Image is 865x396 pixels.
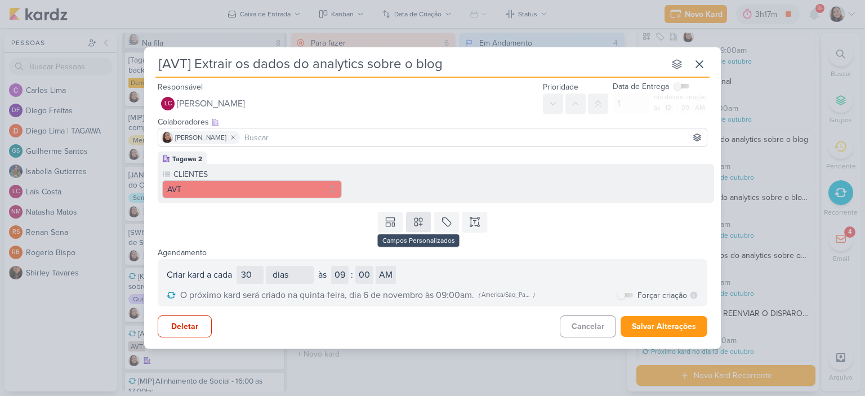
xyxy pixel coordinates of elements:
div: às [654,103,662,113]
label: Forçar criação [637,290,687,301]
button: Cancelar [560,315,616,337]
span: [PERSON_NAME] [175,132,226,143]
div: às [318,268,327,282]
div: ) [533,291,535,300]
span: O próximo kard será criado na quinta-feira, dia 6 de novembro às 09:00am. [180,288,474,302]
label: Data de Entrega [613,81,669,92]
label: Agendamento [158,248,207,257]
button: LC [PERSON_NAME] [158,94,538,114]
div: : [676,103,678,113]
div: : [351,268,353,282]
input: Buscar [242,131,705,144]
button: Salvar Alterações [621,316,707,337]
button: Deletar [158,315,212,337]
span: [PERSON_NAME] [177,97,245,110]
img: Sharlene Khoury [162,132,173,143]
label: Responsável [158,82,203,92]
div: Colaboradores [158,116,707,128]
div: Tagawa 2 [172,154,202,164]
p: LC [164,101,172,107]
button: AVT [162,180,342,198]
label: CLIENTES [172,168,342,180]
div: Laís Costa [161,97,175,110]
div: Campos Personalizados [378,234,460,247]
input: Kard Sem Título [155,54,665,74]
label: Prioridade [543,82,578,92]
div: Criar kard a cada [167,268,232,282]
div: dia desde criação [654,92,707,102]
div: ( [479,291,480,300]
